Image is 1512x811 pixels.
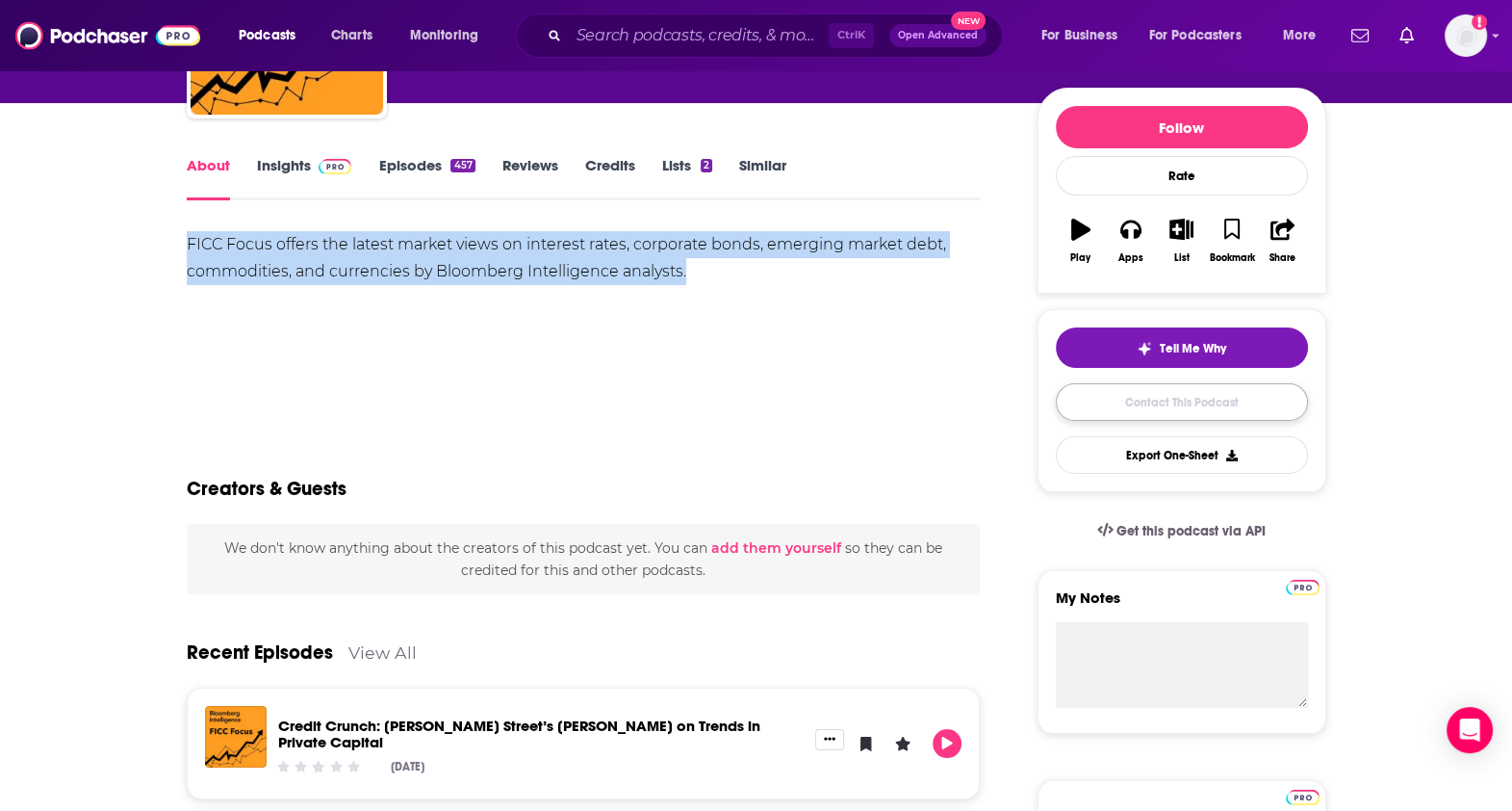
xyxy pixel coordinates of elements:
div: Open Intercom Messenger [1447,707,1493,753]
button: open menu [397,20,503,51]
button: open menu [1269,20,1340,51]
span: Charts [331,22,372,49]
div: Search podcasts, credits, & more... [534,13,1021,58]
a: View All [348,642,417,663]
div: Rate [1056,156,1308,196]
a: Charts [319,20,384,51]
span: We don't know anything about the creators of this podcast yet . You can so they can be credited f... [224,539,942,578]
a: Pro website [1286,577,1320,595]
button: add them yourself [711,540,841,556]
span: Open Advanced [898,31,978,40]
span: For Business [1041,22,1117,49]
span: More [1283,22,1316,49]
a: About [187,156,230,200]
a: Pro website [1286,787,1320,805]
span: Tell Me Why [1160,341,1226,356]
div: FICC Focus offers the latest market views on interest rates, corporate bonds, emerging market deb... [187,231,981,285]
button: Apps [1106,206,1156,275]
a: InsightsPodchaser Pro [257,156,352,200]
a: Recent Episodes [187,641,333,665]
img: Podchaser Pro [1286,790,1320,805]
a: Lists2 [662,156,712,200]
input: Search podcasts, credits, & more... [569,20,829,51]
button: Show More Button [815,729,844,750]
button: Leave a Rating [888,729,917,758]
div: Apps [1118,252,1143,264]
div: [DATE] [391,760,424,773]
button: Play [933,729,961,758]
div: 2 [701,159,712,172]
span: Podcasts [239,22,295,49]
a: Contact This Podcast [1056,383,1308,421]
button: Play [1056,206,1106,275]
img: tell me why sparkle [1137,341,1152,356]
span: For Podcasters [1149,22,1242,49]
img: User Profile [1445,14,1487,57]
span: Ctrl K [829,23,874,48]
div: Bookmark [1209,252,1254,264]
a: Episodes457 [378,156,474,200]
div: Play [1070,252,1090,264]
svg: Add a profile image [1472,14,1487,30]
div: 457 [450,159,474,172]
div: List [1174,252,1190,264]
img: Podchaser Pro [319,159,352,174]
a: Show notifications dropdown [1344,19,1376,52]
a: Get this podcast via API [1082,508,1282,555]
button: Share [1257,206,1307,275]
button: open menu [225,20,320,51]
img: Credit Crunch: Adams Street’s Diehl on Trends in Private Capital [205,706,267,768]
button: Bookmark [1207,206,1257,275]
span: Logged in as HaileeShanahan [1445,14,1487,57]
a: Reviews [502,156,558,200]
button: Follow [1056,106,1308,148]
h2: Creators & Guests [187,477,346,501]
button: Bookmark Episode [852,729,881,758]
button: Show profile menu [1445,14,1487,57]
label: My Notes [1056,589,1308,622]
a: Show notifications dropdown [1392,19,1422,52]
img: Podchaser - Follow, Share and Rate Podcasts [15,17,200,54]
button: List [1156,206,1206,275]
span: Get this podcast via API [1116,523,1266,539]
a: Credit Crunch: Adams Street’s Diehl on Trends in Private Capital [278,717,760,751]
button: open menu [1137,20,1269,51]
span: New [951,12,986,30]
div: Community Rating: 0 out of 5 [274,759,362,773]
button: Export One-Sheet [1056,436,1308,474]
button: Open AdvancedNew [889,24,987,47]
span: Monitoring [410,22,478,49]
a: Similar [739,156,786,200]
a: Credits [585,156,635,200]
img: Podchaser Pro [1286,580,1320,595]
button: open menu [1028,20,1141,51]
button: tell me why sparkleTell Me Why [1056,327,1308,368]
div: Share [1269,252,1295,264]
